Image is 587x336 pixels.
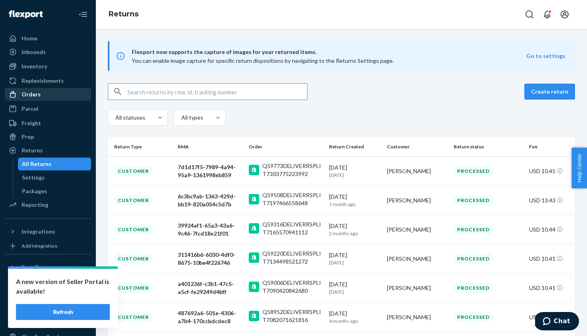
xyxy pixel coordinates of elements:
div: Prep [22,133,34,141]
button: Go to settings [526,52,565,60]
div: Customer [114,166,153,176]
a: Replenishments [5,74,91,87]
button: Open Search Box [522,6,537,22]
div: Customer [114,195,153,205]
a: Home [5,32,91,45]
a: Packages [18,185,91,198]
button: Talk to Support [5,303,91,316]
th: Order [246,137,326,156]
div: Processed [454,166,493,176]
button: Refresh [16,304,110,320]
div: Packages [22,187,47,195]
a: Add Integration [5,241,91,251]
input: Search returns by rma, id, tracking number [127,84,307,100]
div: Q59508DELIVERRSPLIT7197466558648 [262,191,323,207]
div: Integrations [22,228,55,236]
div: Orders [22,90,41,98]
div: Reporting [22,201,48,209]
a: Prep [5,130,91,143]
div: Parcel [22,105,38,113]
a: Settings [18,171,91,184]
a: Parcel [5,102,91,115]
div: Home [22,34,38,42]
div: Q59773DELIVERRSPLIT7303775223992 [262,162,323,178]
span: You can enable image capture for specific return dispositions by navigating to the Returns Settin... [132,57,394,64]
a: Reporting [5,198,91,211]
div: Processed [454,254,493,264]
div: 6c3bc9ab-1363-429d-bb19-820a054c5d7b [178,192,242,208]
div: Inbounds [22,48,46,56]
td: USD 10.39 [526,302,575,332]
th: Fee [526,137,575,156]
div: Replenishments [22,77,64,85]
div: 311416b6-6030-4df0-8675-10be4f226746 [178,251,242,267]
div: [DATE] [329,164,381,178]
div: [DATE] [329,222,381,237]
p: [DATE] [329,288,381,295]
img: Flexport logo [9,10,43,18]
div: Customer [114,254,153,264]
div: 39924af1-65a3-43a6-9c46-7fcd18e21f01 [178,222,242,238]
th: Return status [450,137,526,156]
div: Add Integration [22,242,57,249]
div: All Returns [22,160,52,168]
button: Integrations [5,225,91,238]
div: 487692a6-501e-4306-a7b4-170ccbdcdec8 [178,309,242,325]
iframe: Abre un widget desde donde se puede chatear con uno de los agentes [535,312,579,332]
a: All Returns [18,158,91,170]
th: Customer [384,137,450,156]
div: [PERSON_NAME] [387,313,447,321]
td: USD 10.41 [526,244,575,273]
p: A new version of Seller Portal is available! [16,277,110,296]
p: [DATE] [329,259,381,266]
div: Processed [454,224,493,234]
div: Fast Tags [22,263,47,271]
div: Freight [22,119,41,127]
td: USD 10.44 [526,215,575,244]
a: Freight [5,117,91,130]
a: Inventory [5,60,91,73]
div: [DATE] [329,310,381,324]
div: [PERSON_NAME] [387,226,447,234]
div: [PERSON_NAME] [387,284,447,292]
div: [PERSON_NAME] [387,255,447,263]
div: [DATE] [329,280,381,295]
div: [DATE] [329,251,381,266]
td: USD 10.45 [526,156,575,186]
button: Fast Tags [5,261,91,274]
p: 1 month ago [329,201,381,208]
div: Q58952DELIVERRSPLIT7082071621816 [262,308,323,324]
p: [DATE] [329,172,381,178]
div: Inventory [22,62,47,70]
td: USD 10.41 [526,273,575,302]
button: Open notifications [539,6,555,22]
a: Inbounds [5,46,91,58]
td: USD 13.43 [526,186,575,215]
button: Create return [524,84,575,100]
button: Help Center [571,148,587,188]
div: [PERSON_NAME] [387,167,447,175]
div: Customer [114,224,153,234]
div: [DATE] [329,193,381,208]
p: 2 months ago [329,230,381,237]
th: Return Type [108,137,175,156]
a: Help Center [5,317,91,330]
ol: breadcrumbs [102,3,145,26]
div: All statuses [115,114,144,122]
span: Flexport now supports the capture of images for your returned items. [132,47,526,57]
div: Customer [114,312,153,322]
a: Add Fast Tag [5,277,91,286]
div: Processed [454,195,493,205]
div: [PERSON_NAME] [387,196,447,204]
a: Settings [5,290,91,302]
div: Q59006DELIVERRSPLIT7090420842680 [262,279,323,295]
a: Returns [5,144,91,157]
button: Close Navigation [75,6,91,22]
div: Q59316DELIVERRSPLIT7165570941112 [262,220,323,236]
div: Customer [114,283,153,293]
button: Open account menu [557,6,573,22]
div: a401236f-c3b1-47c5-a5cf-fe29249d4bff [178,280,242,296]
div: Processed [454,283,493,293]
